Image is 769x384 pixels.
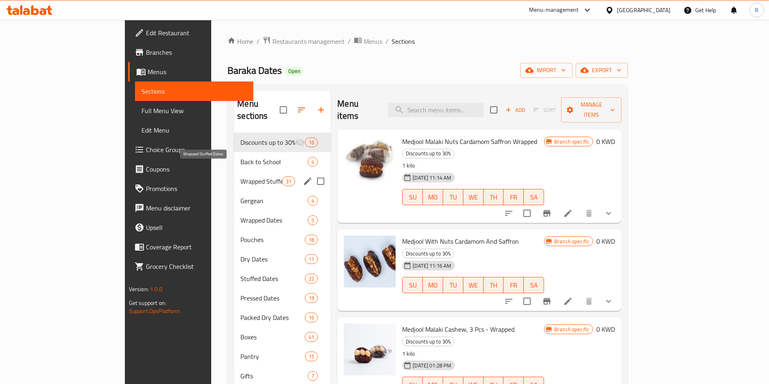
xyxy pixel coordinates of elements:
[409,262,454,270] span: [DATE] 11:16 AM
[521,63,572,78] button: import
[406,191,420,203] span: SU
[305,314,317,322] span: 16
[234,172,331,191] div: Wrapped Stuffed Dates31edit
[305,254,318,264] div: items
[344,236,396,287] img: Medjool With Nuts Cardamom And Saffron
[524,189,544,205] button: SA
[364,36,382,46] span: Menus
[146,164,247,174] span: Coupons
[305,333,317,341] span: 41
[305,332,318,342] div: items
[282,176,295,186] div: items
[409,174,454,182] span: [DATE] 11:14 AM
[467,279,480,291] span: WE
[128,218,253,237] a: Upsell
[237,98,280,122] h2: Menu sections
[402,249,454,258] div: Discounts up to 30%
[305,275,317,283] span: 22
[518,293,536,310] span: Select to update
[388,103,484,117] input: search
[402,349,544,359] p: 1 kilo
[234,133,331,152] div: Discounts up to 30%16
[499,292,518,311] button: sort-choices
[402,189,423,205] button: SU
[463,189,484,205] button: WE
[537,204,557,223] button: Branch-specific-item
[240,235,305,245] span: Pouches
[576,63,628,78] button: export
[563,296,573,306] a: Edit menu item
[344,324,396,375] img: Medjool Malaki Cashew, 3 Pcs - Wrapped
[308,371,318,381] div: items
[305,137,318,147] div: items
[128,179,253,198] a: Promotions
[502,104,528,116] span: Add item
[596,324,615,335] h6: 0 KWD
[308,217,317,224] span: 5
[426,191,440,203] span: MO
[305,235,318,245] div: items
[596,236,615,247] h6: 0 KWD
[507,191,521,203] span: FR
[579,204,599,223] button: delete
[240,352,305,361] div: Pantry
[402,135,537,148] span: Medjool Malaki Nuts Cardamom Saffron Wrapped
[604,296,613,306] svg: Show Choices
[599,292,618,311] button: show more
[503,277,524,293] button: FR
[487,279,501,291] span: TH
[240,215,308,225] span: Wrapped Dates
[446,279,460,291] span: TU
[128,198,253,218] a: Menu disclaimer
[240,293,305,303] span: Pressed Dates
[337,98,378,122] h2: Menu items
[604,208,613,218] svg: Show Choices
[227,61,282,79] span: Baraka Dates
[240,196,308,206] div: Gergean
[551,238,593,245] span: Branch specific
[292,100,311,120] span: Sort sections
[443,189,463,205] button: TU
[227,36,628,47] nav: breadcrumb
[518,205,536,222] span: Select to update
[507,279,521,291] span: FR
[579,292,599,311] button: delete
[146,242,247,252] span: Coverage Report
[263,36,345,47] a: Restaurants management
[402,323,514,335] span: Medjool Malaki Cashew, 3 Pcs - Wrapped
[234,347,331,366] div: Pantry15
[344,136,396,188] img: Medjool Malaki Nuts Cardamom Saffron Wrapped
[561,97,621,122] button: Manage items
[551,138,593,146] span: Branch specific
[537,292,557,311] button: Branch-specific-item
[305,352,318,361] div: items
[234,269,331,288] div: Stuffed Dates22
[402,337,454,346] div: Discounts up to 30%
[596,136,615,147] h6: 0 KWD
[311,100,331,120] button: Add section
[240,157,308,167] span: Back to School
[599,204,618,223] button: show more
[129,298,166,308] span: Get support on:
[446,191,460,203] span: TU
[234,308,331,327] div: Packed Dry Dates16
[141,125,247,135] span: Edit Menu
[527,191,541,203] span: SA
[484,189,504,205] button: TH
[240,313,305,322] div: Packed Dry Dates
[128,159,253,179] a: Coupons
[302,175,314,187] button: edit
[129,306,180,316] a: Support.OpsPlatform
[295,137,305,147] svg: Inactive section
[504,105,526,115] span: Add
[305,236,317,244] span: 18
[403,249,454,258] span: Discounts up to 30%
[499,204,518,223] button: sort-choices
[240,274,305,283] span: Stuffed Dates
[240,137,295,147] span: Discounts up to 30%
[128,140,253,159] a: Choice Groups
[148,67,247,77] span: Menus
